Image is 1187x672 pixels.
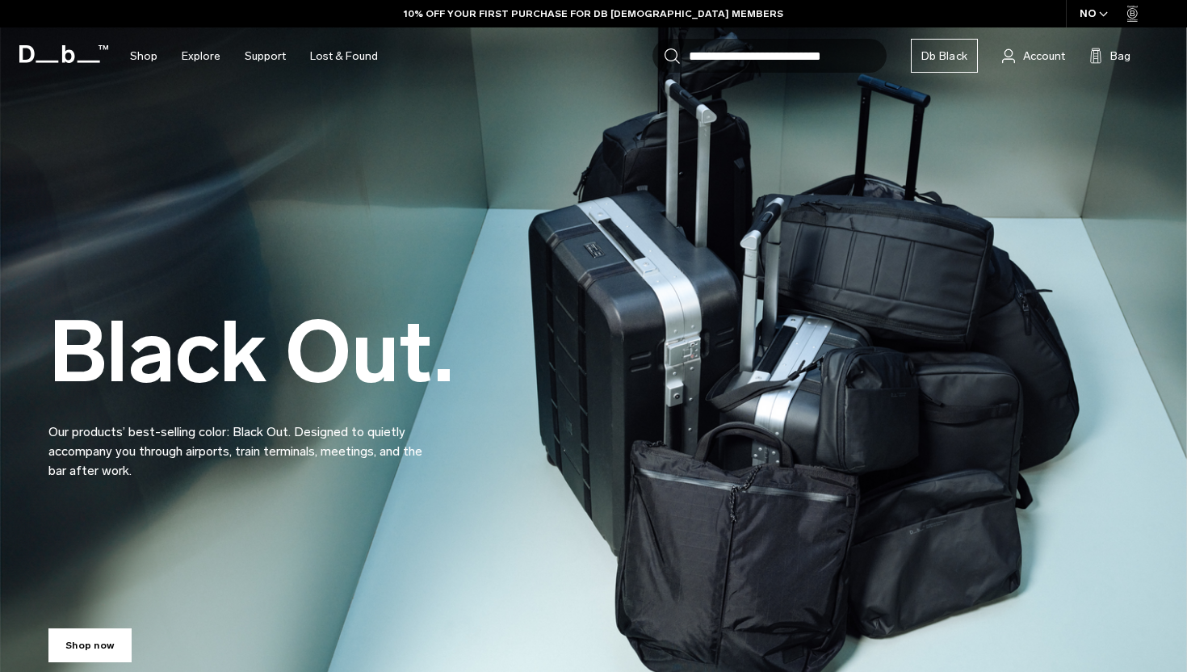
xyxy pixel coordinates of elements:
span: Bag [1110,48,1130,65]
button: Bag [1089,46,1130,65]
nav: Main Navigation [118,27,390,85]
a: Lost & Found [310,27,378,85]
p: Our products’ best-selling color: Black Out. Designed to quietly accompany you through airports, ... [48,403,436,481]
h2: Black Out. [48,310,454,395]
span: Account [1023,48,1065,65]
a: 10% OFF YOUR FIRST PURCHASE FOR DB [DEMOGRAPHIC_DATA] MEMBERS [404,6,783,21]
a: Support [245,27,286,85]
a: Explore [182,27,220,85]
a: Shop now [48,628,132,662]
a: Account [1002,46,1065,65]
a: Shop [130,27,157,85]
a: Db Black [911,39,978,73]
